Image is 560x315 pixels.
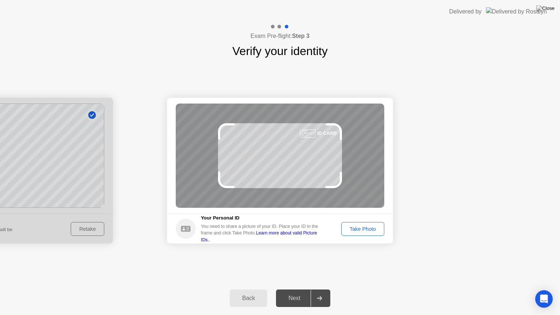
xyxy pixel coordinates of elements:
div: ID CARD [317,130,337,137]
img: Close [536,5,555,11]
button: Take Photo [341,222,384,236]
b: Step 3 [292,33,310,39]
img: Delivered by Rosalyn [486,7,547,16]
a: Learn more about valid Picture IDs.. [201,230,317,242]
div: You need to share a picture of your ID. Place your ID in the frame and click Take Photo. [201,223,323,243]
button: Back [230,289,267,307]
div: Open Intercom Messenger [535,290,553,308]
div: Delivered by [449,7,482,16]
div: Next [278,295,311,302]
h5: Your Personal ID [201,214,323,222]
div: Take Photo [344,226,382,232]
div: Back [232,295,265,302]
h1: Verify your identity [232,42,327,60]
button: Next [276,289,330,307]
h4: Exam Pre-flight: [250,32,310,40]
